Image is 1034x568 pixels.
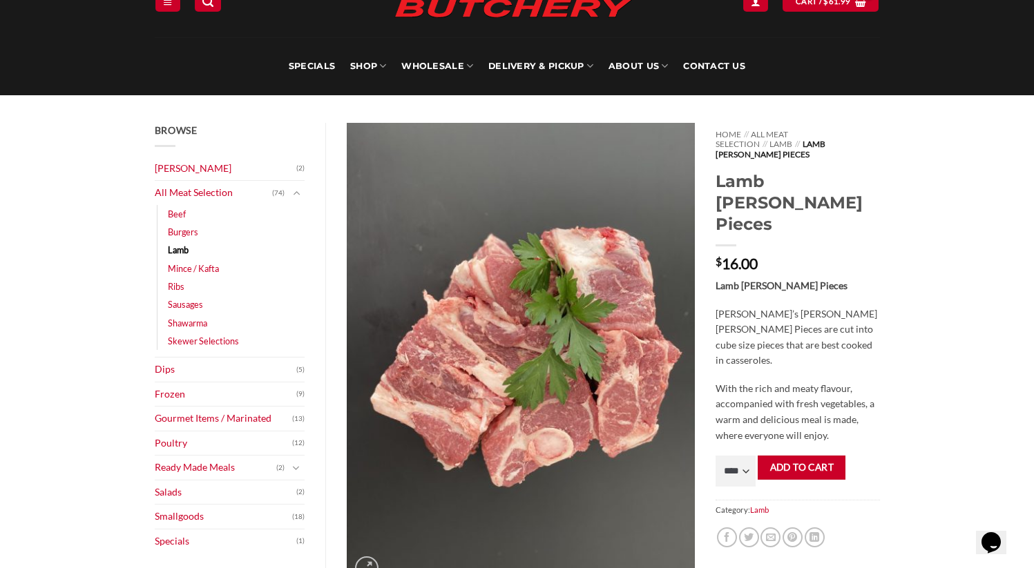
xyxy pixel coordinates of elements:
span: Category: [716,500,879,520]
a: Dips [155,358,297,382]
iframe: chat widget [976,513,1020,554]
a: Ribs [168,277,184,295]
a: Specials [155,529,297,554]
a: Share on LinkedIn [805,527,825,547]
a: Home [716,129,741,139]
a: Lamb [769,139,792,149]
a: Salads [155,480,297,505]
span: (2) [296,158,305,179]
span: Lamb [PERSON_NAME] Pieces [716,139,825,159]
a: Lamb [750,505,769,514]
span: (9) [296,384,305,404]
a: [PERSON_NAME] [155,157,297,181]
span: (5) [296,360,305,380]
span: $ [716,256,722,267]
span: // [795,139,800,149]
a: Poultry [155,431,293,456]
span: (2) [276,458,285,478]
button: Toggle [288,460,305,476]
a: SHOP [350,37,386,95]
button: Toggle [288,186,305,201]
a: Contact Us [683,37,745,95]
a: Skewer Selections [168,332,239,350]
a: Gourmet Items / Marinated [155,407,293,431]
a: Share on Twitter [739,527,759,547]
a: Share on Facebook [717,527,737,547]
a: Sausages [168,295,203,313]
span: (13) [292,409,305,429]
span: (1) [296,531,305,551]
a: About Us [609,37,668,95]
span: // [744,129,749,139]
a: Burgers [168,223,198,241]
p: With the rich and meaty flavour, accompanied with fresh vegetables, a warm and delicious meal is ... [716,381,879,443]
a: Frozen [155,382,297,407]
a: Pin on Pinterest [783,527,803,547]
a: All Meat Selection [716,129,788,149]
a: Specials [289,37,335,95]
button: Add to cart [758,456,845,480]
strong: Lamb [PERSON_NAME] Pieces [716,280,848,291]
h1: Lamb [PERSON_NAME] Pieces [716,170,879,235]
span: (12) [292,433,305,453]
span: (2) [296,482,305,502]
a: Lamb [168,241,189,259]
p: [PERSON_NAME]’s [PERSON_NAME] [PERSON_NAME] Pieces are cut into cube size pieces that are best co... [716,306,879,369]
span: (18) [292,507,305,527]
a: Smallgoods [155,505,293,529]
span: // [763,139,767,149]
span: Browse [155,124,198,136]
a: All Meat Selection [155,181,273,205]
a: Ready Made Meals [155,456,277,480]
bdi: 16.00 [716,255,758,272]
a: Mince / Kafta [168,259,219,277]
a: Beef [168,205,186,223]
a: Wholesale [401,37,473,95]
a: Shawarma [168,314,207,332]
a: Email to a Friend [760,527,781,547]
a: Delivery & Pickup [488,37,593,95]
span: (74) [272,183,285,204]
